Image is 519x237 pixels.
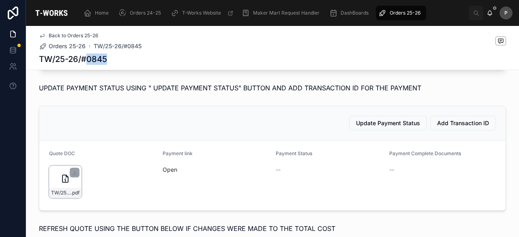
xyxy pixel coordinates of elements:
[163,166,177,173] a: Open
[349,116,427,130] button: Update Payment Status
[32,6,71,19] img: App logo
[39,84,421,92] span: UPDATE PAYMENT STATUS USING " UPDATE PAYMENT STATUS" BUTTON AND ADD TRANSACTION ID FOR THE PAYMENT
[327,6,374,20] a: DashBoards
[389,166,394,174] span: --
[430,116,496,130] button: Add Transaction ID
[51,190,71,196] span: TW/25-26/#0845
[39,53,107,65] h1: TW/25-26/#0845
[49,32,99,39] span: Back to Orders 25-26
[276,150,312,156] span: Payment Status
[276,166,281,174] span: --
[39,224,335,233] span: REFRESH QUOTE USING THE BUTTON BELOW IF CHANGES WERE MADE TO THE TOTAL COST
[390,10,420,16] span: Orders 25-26
[341,10,369,16] span: DashBoards
[49,150,75,156] span: Quote DOC
[130,10,161,16] span: Orders 24-25
[253,10,320,16] span: Maker Mart Request Handler
[389,150,461,156] span: Payment Complete Documents
[356,119,420,127] span: Update Payment Status
[94,42,142,50] a: TW/25-26/#0845
[163,150,193,156] span: Payment link
[49,42,86,50] span: Orders 25-26
[116,6,167,20] a: Orders 24-25
[239,6,325,20] a: Maker Mart Request Handler
[77,4,469,22] div: scrollable content
[39,42,86,50] a: Orders 25-26
[95,10,109,16] span: Home
[81,6,114,20] a: Home
[71,190,79,196] span: .pdf
[168,6,238,20] a: T-Works Website
[182,10,221,16] span: T-Works Website
[437,119,489,127] span: Add Transaction ID
[376,6,426,20] a: Orders 25-26
[504,10,508,16] span: P
[39,32,99,39] a: Back to Orders 25-26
